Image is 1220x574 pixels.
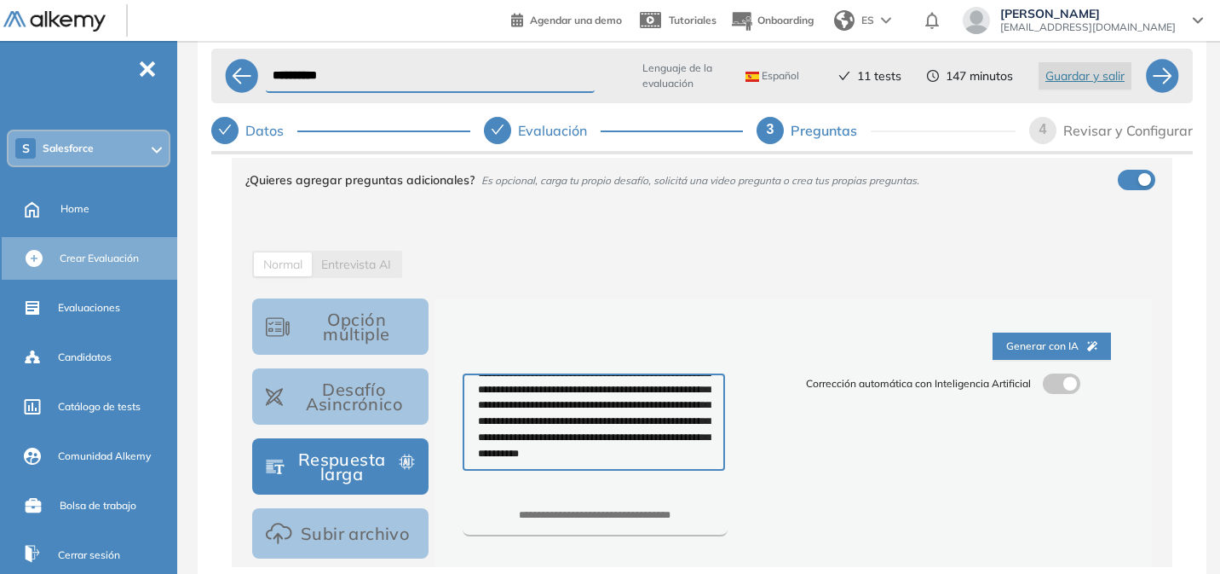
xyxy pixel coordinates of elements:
button: Generar con IA [993,333,1111,360]
span: [EMAIL_ADDRESS][DOMAIN_NAME] [1000,20,1176,34]
span: clock-circle [927,70,939,82]
span: 4 [1039,122,1047,136]
span: [PERSON_NAME] [1000,7,1176,20]
span: Candidatos [58,350,112,365]
img: Logo [3,11,106,32]
span: Bolsa de trabajo [60,498,136,513]
span: 11 tests [857,67,901,85]
span: Español [745,69,799,83]
div: 4Revisar y Configurar [1029,117,1193,144]
span: check [491,123,504,136]
button: Guardar y salir [1039,62,1131,90]
span: Corrección automática con Inteligencia Artificial [806,376,1031,392]
button: Respuesta larga [252,438,429,495]
div: ¿Quieres agregar preguntas adicionales?Es opcional, carga tu propio desafío, solicitá una video p... [232,147,1172,213]
span: check [218,123,232,136]
span: Es opcional, carga tu propio desafío, solicitá una video pregunta o crea tus propias preguntas. [481,174,919,187]
span: Salesforce [43,142,94,155]
div: Evaluación [484,117,743,144]
div: Datos [245,117,297,144]
img: arrow [881,17,891,24]
div: Evaluación [518,117,601,144]
div: Datos [211,117,470,144]
span: 147 minutos [946,67,1013,85]
span: Comunidad Alkemy [58,449,151,464]
a: Agendar una demo [511,9,622,29]
span: Agendar una demo [530,14,622,26]
span: Cerrar sesión [58,548,120,563]
span: Lenguaje de la evaluación [642,61,722,91]
span: Onboarding [757,14,814,26]
span: ¿Quieres agregar preguntas adicionales? [245,172,475,188]
span: 3 [767,122,774,136]
div: 3Preguntas [757,117,1016,144]
span: Evaluaciones [58,300,120,316]
span: S [22,142,30,155]
button: Desafío Asincrónico [252,368,429,425]
span: Guardar y salir [1045,67,1125,85]
span: AI [321,257,391,272]
button: Onboarding [730,3,814,39]
span: Generar con IA [1006,339,1097,355]
span: Crear Evaluación [60,251,139,266]
span: check [838,70,850,82]
span: Home [60,201,89,217]
span: Catálogo de tests [58,399,141,415]
img: world [834,10,855,31]
div: Revisar y Configurar [1063,117,1193,144]
span: Tutoriales [669,14,716,26]
button: Subir archivo [252,508,429,559]
span: ES [861,13,874,28]
div: Preguntas [791,117,871,144]
button: Opción múltiple [252,299,429,355]
img: ESP [745,72,759,82]
span: Normal [263,257,302,272]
